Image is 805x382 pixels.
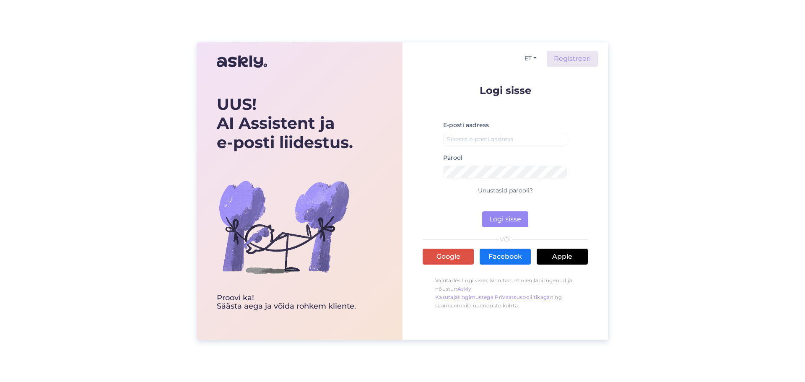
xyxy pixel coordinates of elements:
[537,249,588,265] a: Apple
[443,153,462,162] label: Parool
[480,249,531,265] a: Facebook
[217,95,356,152] div: UUS! AI Assistent ja e-posti liidestus.
[217,294,356,311] div: Proovi ka! Säästa aega ja võida rohkem kliente.
[443,121,489,130] label: E-posti aadress
[217,160,351,294] img: bg-askly
[499,236,512,242] span: VÕI
[423,85,588,96] p: Logi sisse
[547,51,598,67] a: Registreeri
[443,133,567,146] input: Sisesta e-posti aadress
[478,187,533,194] a: Unustasid parooli?
[482,211,528,227] button: Logi sisse
[423,272,588,314] p: Vajutades Logi sisse, kinnitan, et olen läbi lugenud ja nõustun , ning saama emaile uuenduste kohta.
[423,249,474,265] a: Google
[217,52,267,72] img: Askly
[435,286,493,300] a: Askly Kasutajatingimustega
[495,294,550,300] a: Privaatsuspoliitikaga
[521,52,540,65] button: ET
